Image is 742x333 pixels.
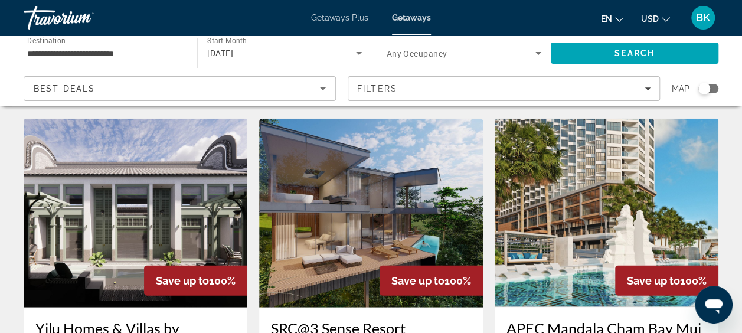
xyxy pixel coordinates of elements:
button: Change currency [641,10,670,27]
div: 100% [144,266,247,296]
span: Save up to [156,275,209,287]
span: Save up to [391,275,444,287]
button: Search [551,43,718,64]
span: [DATE] [207,48,233,58]
a: Travorium [24,2,142,33]
span: Start Month [207,37,247,45]
span: Best Deals [34,84,95,93]
input: Select destination [27,47,182,61]
button: User Menu [688,5,718,30]
span: Destination [27,36,66,44]
iframe: Button to launch messaging window [695,286,733,324]
img: Yilu Homes & Villas by Mandavilla [24,119,247,308]
span: USD [641,14,659,24]
a: Getaways Plus [311,13,368,22]
div: 100% [380,266,483,296]
span: Map [672,80,689,97]
div: 100% [615,266,718,296]
img: APEC Mandala Cham Bay Mui Ne [495,119,718,308]
span: en [601,14,612,24]
span: Any Occupancy [387,49,447,58]
mat-select: Sort by [34,81,326,96]
a: Getaways [392,13,431,22]
span: Save up to [627,275,680,287]
img: SRC@3 Sense Resort [259,119,483,308]
button: Change language [601,10,623,27]
span: BK [696,12,710,24]
button: Filters [348,76,660,101]
span: Search [614,48,655,58]
span: Filters [357,84,397,93]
